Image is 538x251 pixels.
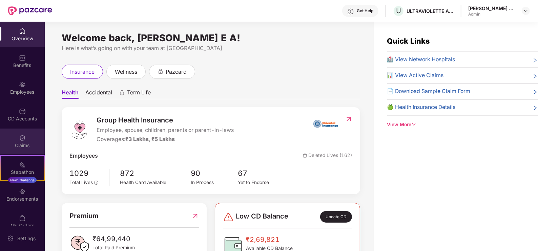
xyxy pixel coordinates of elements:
div: Settings [15,235,38,242]
img: logo [69,119,90,140]
div: Health Card Available [120,179,191,186]
span: Health [62,89,79,99]
div: New Challenge [8,177,37,183]
div: animation [119,90,125,96]
div: [PERSON_NAME] E A [468,5,516,12]
span: ₹64,99,440 [92,234,135,244]
span: right [533,89,538,96]
img: New Pazcare Logo [8,6,52,15]
span: Quick Links [387,37,430,45]
span: right [533,73,538,80]
span: Accidental [85,89,112,99]
div: animation [158,68,164,74]
div: Here is what’s going on with your team at [GEOGRAPHIC_DATA] [62,44,360,52]
div: ULTRAVIOLETTE AUTOMOTIVE PRIVATE LIMITED [407,8,454,14]
img: svg+xml;base64,PHN2ZyBpZD0iQmVuZWZpdHMiIHhtbG5zPSJodHRwOi8vd3d3LnczLm9yZy8yMDAwL3N2ZyIgd2lkdGg9Ij... [19,54,26,61]
span: insurance [70,68,95,76]
span: Employees [69,152,98,160]
img: svg+xml;base64,PHN2ZyB4bWxucz0iaHR0cDovL3d3dy53My5vcmcvMjAwMC9zdmciIHdpZHRoPSIyMSIgaGVpZ2h0PSIyMC... [19,161,26,168]
div: In Process [191,179,238,186]
div: Admin [468,12,516,17]
span: 🏥 View Network Hospitals [387,55,455,64]
span: down [412,122,416,127]
div: Welcome back, [PERSON_NAME] E A! [62,35,360,41]
div: Stepathon [1,169,44,176]
span: 📄 Download Sample Claim Form [387,87,471,96]
img: deleteIcon [303,154,307,158]
span: 🍏 Health Insurance Details [387,103,456,112]
span: 67 [238,167,285,179]
div: View More [387,121,538,129]
img: svg+xml;base64,PHN2ZyBpZD0iRW5kb3JzZW1lbnRzIiB4bWxucz0iaHR0cDovL3d3dy53My5vcmcvMjAwMC9zdmciIHdpZH... [19,188,26,195]
span: Low CD Balance [236,211,288,223]
span: Group Health Insurance [97,115,234,125]
span: 90 [191,167,238,179]
span: ₹3 Lakhs, ₹5 Lakhs [125,136,175,142]
img: svg+xml;base64,PHN2ZyBpZD0iQ2xhaW0iIHhtbG5zPSJodHRwOi8vd3d3LnczLm9yZy8yMDAwL3N2ZyIgd2lkdGg9IjIwIi... [19,135,26,141]
span: Employee, spouse, children, parents or parent-in-laws [97,126,234,135]
span: 872 [120,167,191,179]
img: insurerIcon [313,115,338,132]
span: right [533,105,538,112]
img: svg+xml;base64,PHN2ZyBpZD0iRGFuZ2VyLTMyeDMyIiB4bWxucz0iaHR0cDovL3d3dy53My5vcmcvMjAwMC9zdmciIHdpZH... [223,212,234,223]
span: Term Life [127,89,151,99]
span: wellness [115,68,137,76]
img: svg+xml;base64,PHN2ZyBpZD0iQ0RfQWNjb3VudHMiIGRhdGEtbmFtZT0iQ0QgQWNjb3VudHMiIHhtbG5zPSJodHRwOi8vd3... [19,108,26,115]
span: Deleted Lives (162) [303,152,352,160]
span: Premium [69,211,99,221]
span: ₹2,69,821 [246,234,293,245]
span: Total Lives [69,180,93,185]
span: U [396,7,401,15]
span: pazcard [166,68,187,76]
img: svg+xml;base64,PHN2ZyBpZD0iTXlfT3JkZXJzIiBkYXRhLW5hbWU9Ik15IE9yZGVycyIgeG1sbnM9Imh0dHA6Ly93d3cudz... [19,215,26,222]
span: info-circle [94,181,98,185]
span: right [533,57,538,64]
div: Yet to Endorse [238,179,285,186]
img: RedirectIcon [192,211,199,221]
img: svg+xml;base64,PHN2ZyBpZD0iSGVscC0zMngzMiIgeG1sbnM9Imh0dHA6Ly93d3cudzMub3JnLzIwMDAvc3ZnIiB3aWR0aD... [347,8,354,15]
img: svg+xml;base64,PHN2ZyBpZD0iRHJvcGRvd24tMzJ4MzIiIHhtbG5zPSJodHRwOi8vd3d3LnczLm9yZy8yMDAwL3N2ZyIgd2... [523,8,529,14]
span: 📊 View Active Claims [387,71,444,80]
img: svg+xml;base64,PHN2ZyBpZD0iRW1wbG95ZWVzIiB4bWxucz0iaHR0cDovL3d3dy53My5vcmcvMjAwMC9zdmciIHdpZHRoPS... [19,81,26,88]
div: Get Help [357,8,373,14]
div: Update CD [320,211,352,223]
div: Coverages: [97,135,234,144]
img: svg+xml;base64,PHN2ZyBpZD0iU2V0dGluZy0yMHgyMCIgeG1sbnM9Imh0dHA6Ly93d3cudzMub3JnLzIwMDAvc3ZnIiB3aW... [7,235,14,242]
span: 1029 [69,167,105,179]
img: RedirectIcon [345,116,352,122]
img: svg+xml;base64,PHN2ZyBpZD0iSG9tZSIgeG1sbnM9Imh0dHA6Ly93d3cudzMub3JnLzIwMDAvc3ZnIiB3aWR0aD0iMjAiIG... [19,28,26,35]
